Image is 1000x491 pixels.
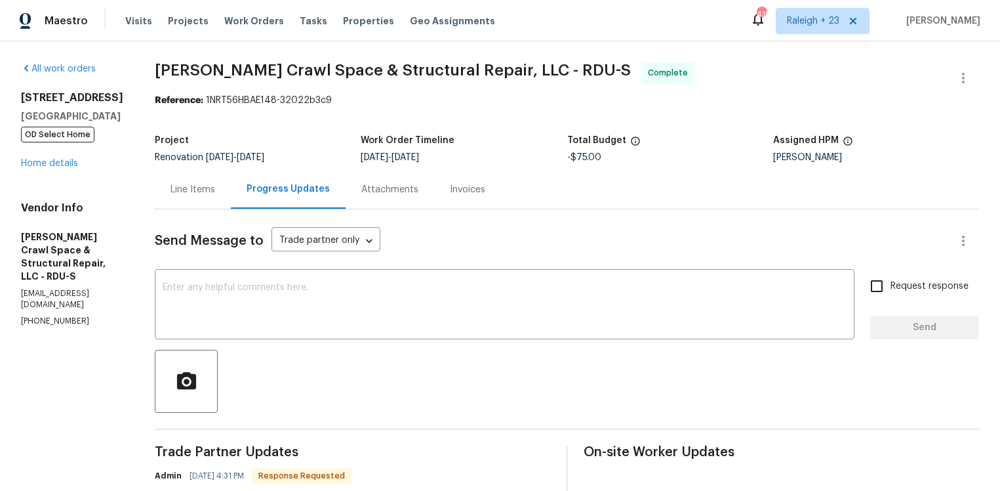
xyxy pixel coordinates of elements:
span: Trade Partner Updates [155,446,551,459]
span: [PERSON_NAME] Crawl Space & Structural Repair, LLC - RDU-S [155,62,631,78]
div: Trade partner only [271,230,380,252]
span: Complete [648,66,693,79]
h5: Total Budget [567,136,626,145]
h6: Admin [155,469,182,482]
span: - [206,153,264,162]
span: Response Requested [253,469,350,482]
a: Home details [21,159,78,168]
span: Projects [168,14,209,28]
h5: [PERSON_NAME] Crawl Space & Structural Repair, LLC - RDU-S [21,230,123,283]
b: Reference: [155,96,203,105]
span: Raleigh + 23 [787,14,839,28]
span: [DATE] [206,153,233,162]
h2: [STREET_ADDRESS] [21,91,123,104]
div: 1NRT56HBAE148-32022b3c9 [155,94,979,107]
span: The total cost of line items that have been proposed by Opendoor. This sum includes line items th... [630,136,641,153]
span: [PERSON_NAME] [901,14,980,28]
h5: Project [155,136,189,145]
span: -$75.00 [567,153,601,162]
span: [DATE] 4:31 PM [190,469,244,482]
span: [DATE] [361,153,388,162]
div: Progress Updates [247,182,330,196]
span: Geo Assignments [410,14,495,28]
span: [DATE] [237,153,264,162]
p: [PHONE_NUMBER] [21,316,123,327]
span: Visits [125,14,152,28]
div: Line Items [170,183,215,196]
span: Tasks [300,16,327,26]
div: 419 [757,8,766,21]
span: - [361,153,419,162]
div: Invoices [450,183,485,196]
span: Send Message to [155,234,264,247]
h5: Assigned HPM [773,136,839,145]
span: On-site Worker Updates [584,446,980,459]
span: Request response [890,280,969,293]
div: [PERSON_NAME] [773,153,979,162]
span: Properties [343,14,394,28]
div: Attachments [361,183,418,196]
span: [DATE] [391,153,419,162]
p: [EMAIL_ADDRESS][DOMAIN_NAME] [21,288,123,310]
h4: Vendor Info [21,202,123,215]
span: Work Orders [224,14,284,28]
a: All work orders [21,64,96,74]
h5: [GEOGRAPHIC_DATA] [21,110,123,123]
span: The hpm assigned to this work order. [843,136,853,153]
span: OD Select Home [21,127,94,142]
span: Renovation [155,153,264,162]
span: Maestro [45,14,88,28]
h5: Work Order Timeline [361,136,454,145]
